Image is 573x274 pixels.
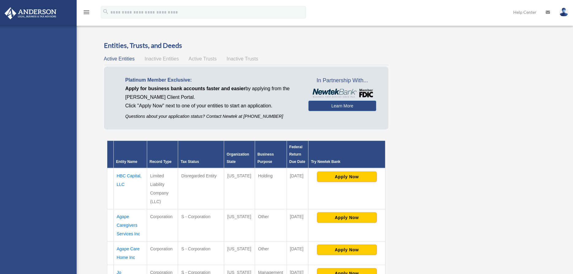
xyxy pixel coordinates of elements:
p: Click "Apply Now" next to one of your entities to start an application. [125,102,299,110]
th: Organization State [224,141,255,168]
span: In Partnership With... [308,76,376,86]
td: HBC Capital, LLC [113,168,147,209]
span: Active Trusts [189,56,217,61]
td: S - Corporation [178,241,224,265]
span: Inactive Entities [144,56,179,61]
p: Platinum Member Exclusive: [125,76,299,84]
button: Apply Now [317,245,377,255]
td: [DATE] [287,241,308,265]
img: User Pic [559,8,568,17]
p: by applying from the [PERSON_NAME] Client Portal. [125,84,299,102]
td: Agape Care Home Inc [113,241,147,265]
th: Tax Status [178,141,224,168]
span: Apply for business bank accounts faster and easier [125,86,246,91]
i: search [102,8,109,15]
td: [US_STATE] [224,209,255,241]
h3: Entities, Trusts, and Deeds [104,41,389,50]
td: [US_STATE] [224,168,255,209]
td: [DATE] [287,209,308,241]
th: Record Type [147,141,178,168]
span: Inactive Trusts [227,56,258,61]
i: menu [83,9,90,16]
th: Federal Return Due Date [287,141,308,168]
button: Apply Now [317,212,377,223]
span: Active Entities [104,56,135,61]
td: Disregarded Entity [178,168,224,209]
td: Corporation [147,209,178,241]
button: Apply Now [317,172,377,182]
th: Entity Name [113,141,147,168]
td: Limited Liability Company (LLC) [147,168,178,209]
a: Learn More [308,101,376,111]
td: Holding [255,168,287,209]
img: NewtekBankLogoSM.png [311,89,373,98]
td: Other [255,241,287,265]
td: [US_STATE] [224,241,255,265]
td: Corporation [147,241,178,265]
a: menu [83,11,90,16]
td: [DATE] [287,168,308,209]
td: S - Corporation [178,209,224,241]
img: Anderson Advisors Platinum Portal [3,7,58,19]
div: Try Newtek Bank [311,158,383,165]
p: Questions about your application status? Contact Newtek at [PHONE_NUMBER] [125,113,299,120]
td: Agape Caregivers Services Inc [113,209,147,241]
th: Business Purpose [255,141,287,168]
td: Other [255,209,287,241]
